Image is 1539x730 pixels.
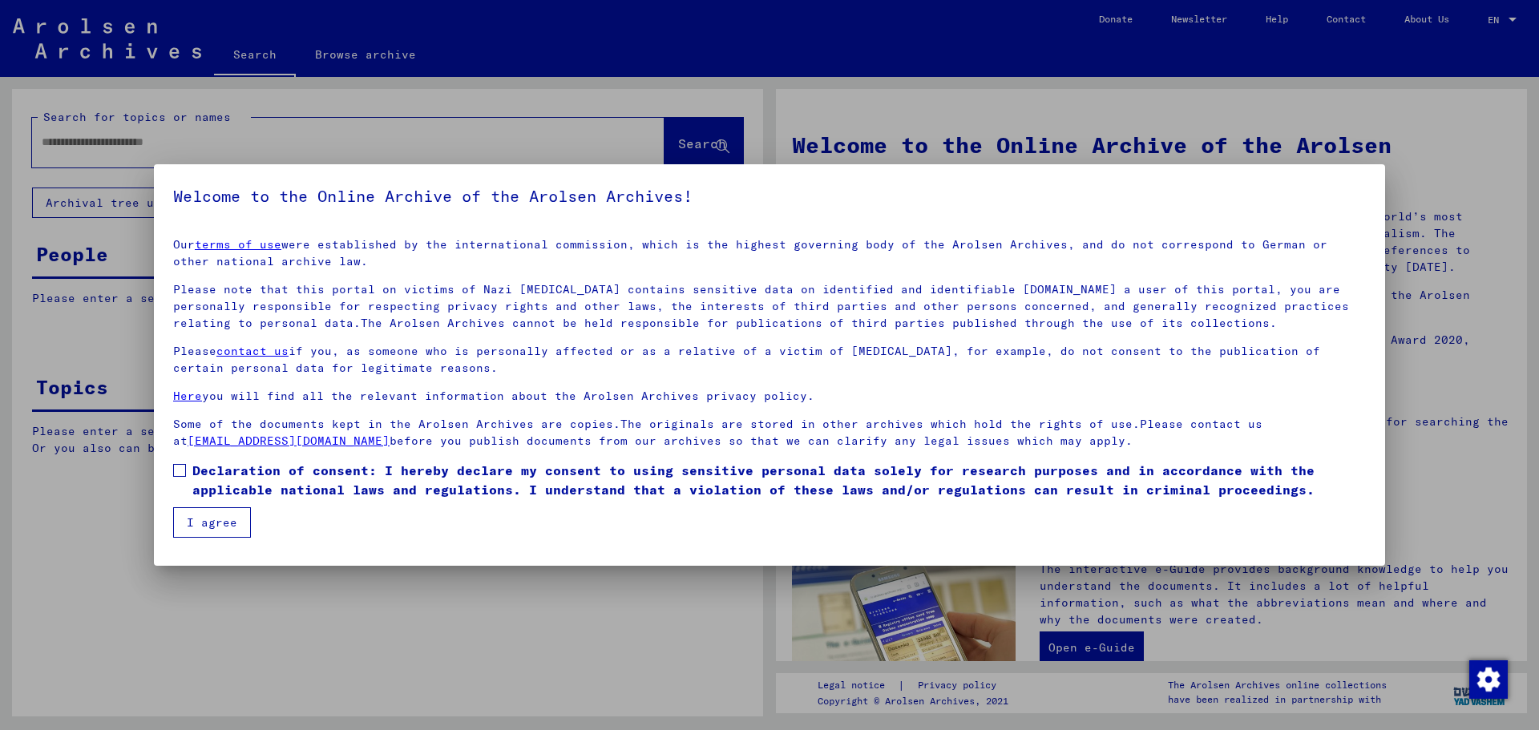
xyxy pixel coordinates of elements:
span: Declaration of consent: I hereby declare my consent to using sensitive personal data solely for r... [192,461,1366,499]
button: I agree [173,507,251,538]
p: you will find all the relevant information about the Arolsen Archives privacy policy. [173,388,1366,405]
p: Please note that this portal on victims of Nazi [MEDICAL_DATA] contains sensitive data on identif... [173,281,1366,332]
a: [EMAIL_ADDRESS][DOMAIN_NAME] [188,434,390,448]
img: Change consent [1469,660,1508,699]
p: Some of the documents kept in the Arolsen Archives are copies.The originals are stored in other a... [173,416,1366,450]
a: contact us [216,344,289,358]
a: Here [173,389,202,403]
h5: Welcome to the Online Archive of the Arolsen Archives! [173,184,1366,209]
a: terms of use [195,237,281,252]
div: Change consent [1468,659,1507,698]
p: Please if you, as someone who is personally affected or as a relative of a victim of [MEDICAL_DAT... [173,343,1366,377]
p: Our were established by the international commission, which is the highest governing body of the ... [173,236,1366,270]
